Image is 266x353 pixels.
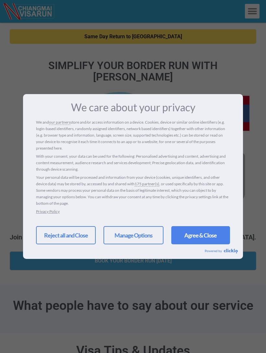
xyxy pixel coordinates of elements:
a: Privacy Policy [36,209,60,214]
a: our partners [49,119,70,126]
a: Reject all and Close [36,226,96,244]
p: Your personal data will be processed and information from your device (cookies, unique identifier... [36,174,230,207]
a: 175 partner(s) [135,181,159,187]
a: Agree & Close [171,226,230,244]
a: Manage Options [103,226,163,244]
span: Powered by [205,249,224,253]
h3: We care about your privacy [36,102,230,113]
p: With your consent, your data can be used for the following: Personalised advertising and content,... [36,153,230,173]
p: We and store and/or access information on a device. Cookies, device or similar online identifiers... [36,119,230,152]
